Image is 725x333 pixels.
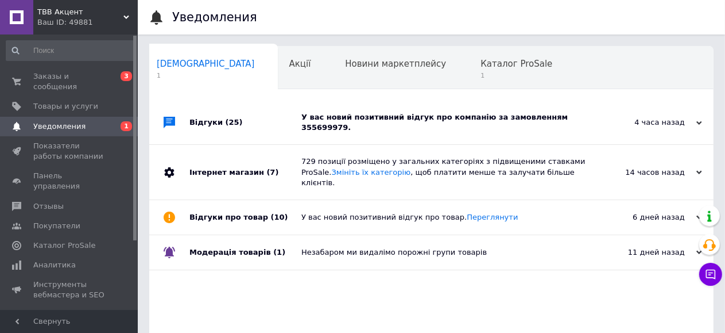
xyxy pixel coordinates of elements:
[480,59,552,69] span: Каталог ProSale
[189,200,301,235] div: Відгуки про товар
[345,59,446,69] span: Новини маркетплейсу
[301,112,587,133] div: У вас новий позитивний відгук про компанію за замовленням 355699979.
[37,17,138,28] div: Ваш ID: 49881
[266,168,278,177] span: (7)
[301,212,587,223] div: У вас новий позитивний відгук про товар.
[33,240,95,251] span: Каталог ProSale
[121,71,132,81] span: 3
[157,71,255,80] span: 1
[33,171,106,192] span: Панель управления
[587,247,702,258] div: 11 дней назад
[33,201,64,212] span: Отзывы
[289,59,311,69] span: Акції
[587,117,702,128] div: 4 часа назад
[6,40,135,61] input: Поиск
[226,118,243,127] span: (25)
[157,59,255,69] span: [DEMOGRAPHIC_DATA]
[480,71,552,80] span: 1
[587,212,702,223] div: 6 дней назад
[33,71,106,92] span: Заказы и сообщения
[33,280,106,300] span: Инструменты вебмастера и SEO
[33,121,86,132] span: Уведомления
[33,101,98,112] span: Товары и услуги
[467,213,518,221] a: Переглянути
[189,235,301,270] div: Модерація товарів
[301,156,587,188] div: 729 позиції розміщено у загальних категоріях з підвищеними ставками ProSale. , щоб платити менше ...
[699,263,722,286] button: Чат с покупателем
[273,248,285,257] span: (1)
[189,101,301,144] div: Відгуки
[271,213,288,221] span: (10)
[121,121,132,131] span: 1
[33,221,80,231] span: Покупатели
[332,168,411,177] a: Змініть їх категорію
[37,7,123,17] span: ТВВ Акцент
[189,145,301,200] div: Інтернет магазин
[33,260,76,270] span: Аналитика
[301,247,587,258] div: Незабаром ми видалімо порожні групи товарів
[172,10,257,24] h1: Уведомления
[587,167,702,178] div: 14 часов назад
[33,141,106,162] span: Показатели работы компании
